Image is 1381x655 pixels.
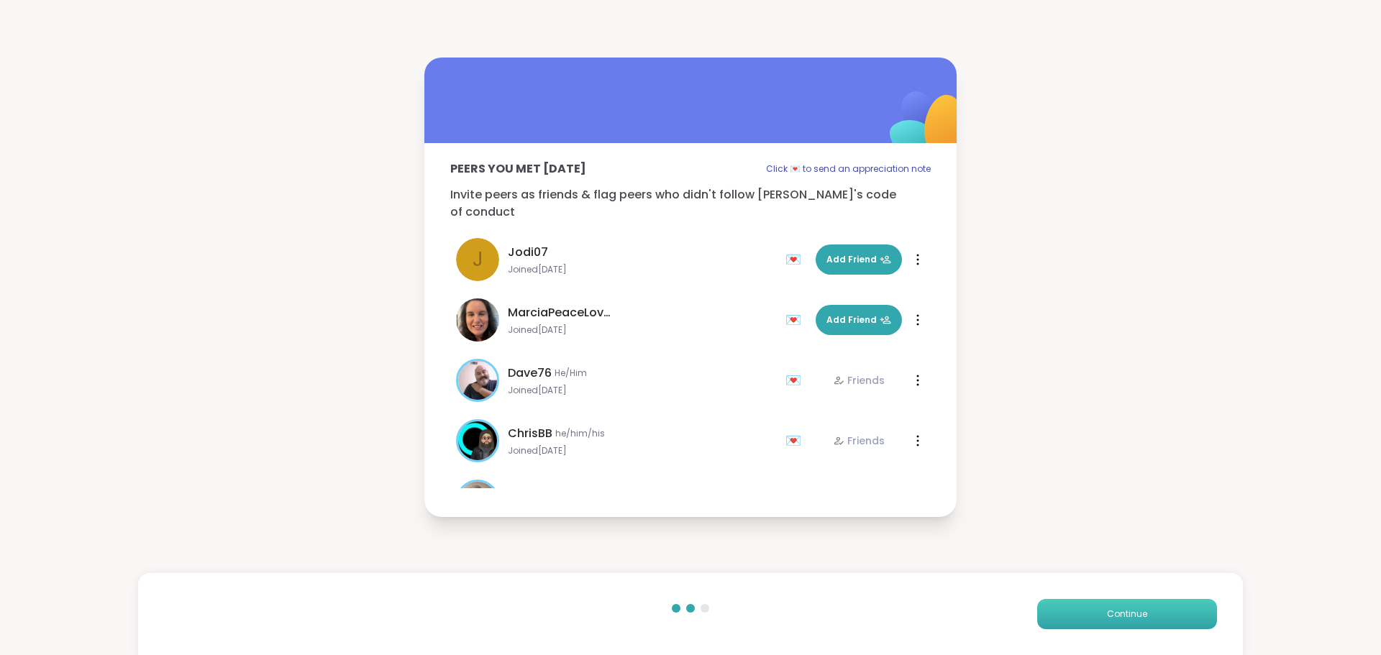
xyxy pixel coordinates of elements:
[816,305,902,335] button: Add Friend
[816,244,902,275] button: Add Friend
[833,434,885,448] div: Friends
[766,160,931,178] p: Click 💌 to send an appreciation note
[826,253,891,266] span: Add Friend
[458,421,497,460] img: ChrisBB
[785,308,807,331] div: 💌
[458,361,497,400] img: Dave76
[1037,599,1217,629] button: Continue
[508,264,777,275] span: Joined [DATE]
[473,244,483,275] span: J
[508,445,777,457] span: Joined [DATE]
[1107,608,1147,620] span: Continue
[458,482,497,521] img: mikewinokurmw
[826,313,891,326] span: Add Friend
[555,367,587,379] span: He/Him
[450,186,931,221] p: Invite peers as friends & flag peers who didn't follow [PERSON_NAME]'s code of conduct
[785,369,807,392] div: 💌
[508,304,616,321] span: MarciaPeaceLoveHappiness
[785,429,807,452] div: 💌
[456,298,499,342] img: MarciaPeaceLoveHappiness
[508,244,548,261] span: Jodi07
[508,365,552,382] span: Dave76
[508,324,777,336] span: Joined [DATE]
[856,54,999,197] img: ShareWell Logomark
[508,485,602,503] span: mikewinokurmw
[508,385,777,396] span: Joined [DATE]
[555,428,605,439] span: he/him/his
[785,248,807,271] div: 💌
[833,373,885,388] div: Friends
[508,425,552,442] span: ChrisBB
[450,160,586,178] p: Peers you met [DATE]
